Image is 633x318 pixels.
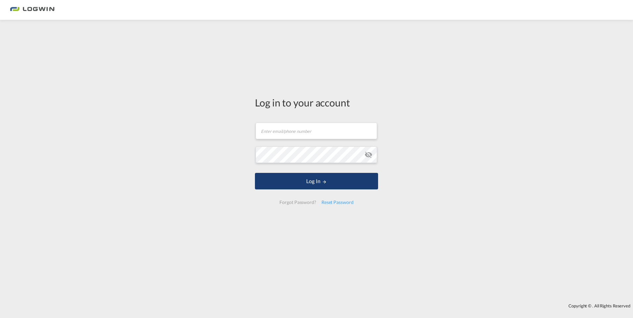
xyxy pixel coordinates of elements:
div: Forgot Password? [277,196,318,208]
input: Enter email/phone number [256,123,377,139]
div: Reset Password [319,196,356,208]
img: bc73a0e0d8c111efacd525e4c8ad7d32.png [10,3,55,18]
button: LOGIN [255,173,378,189]
div: Log in to your account [255,96,378,109]
md-icon: icon-eye-off [365,151,372,159]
